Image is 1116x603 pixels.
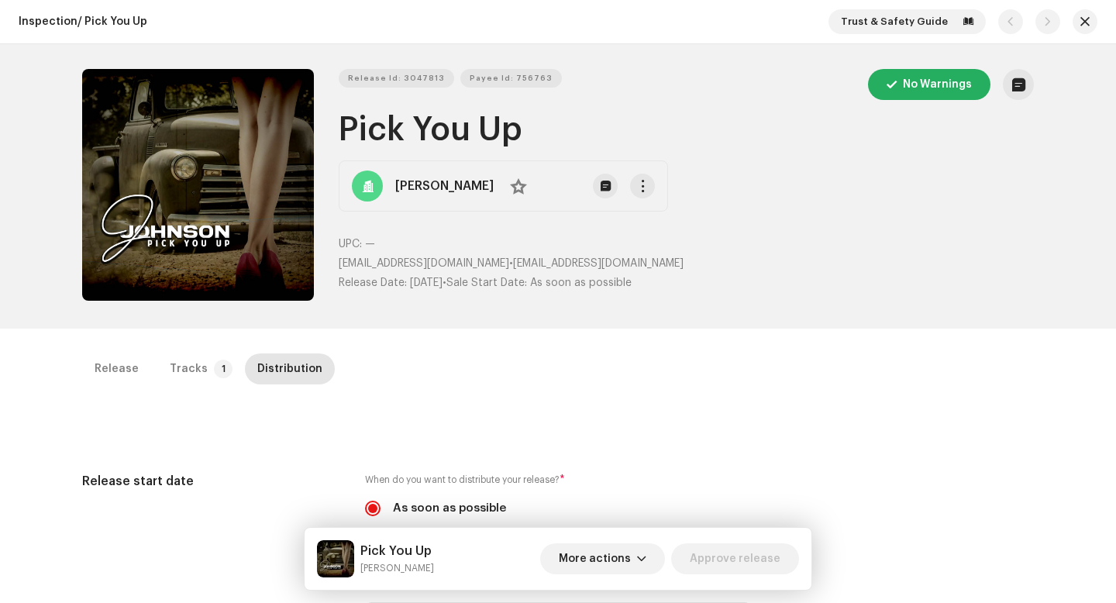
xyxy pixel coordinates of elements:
label: As soon as possible [393,500,506,517]
button: Approve release [671,543,799,574]
div: Distribution [257,353,322,384]
small: When do you want to distribute your release? [365,472,560,488]
button: Payee Id: 756763 [460,69,562,88]
span: As soon as possible [530,277,632,288]
span: Release Date: [339,277,407,288]
strong: [PERSON_NAME] [395,177,494,195]
span: — [365,239,375,250]
p: • [339,256,1034,272]
span: Approve release [690,543,780,574]
small: Pick You Up [360,560,434,576]
h5: Release start date [82,472,340,491]
button: Release Id: 3047813 [339,69,454,88]
img: 4a6a2b93-1cc9-45b0-94cb-25a50f576cb2 [317,540,354,577]
span: [EMAIL_ADDRESS][DOMAIN_NAME] [339,258,509,269]
span: • [339,277,446,288]
span: [EMAIL_ADDRESS][DOMAIN_NAME] [513,258,684,269]
h1: Pick You Up [339,112,1034,148]
span: More actions [559,543,631,574]
span: Release Id: 3047813 [348,63,445,94]
h5: Pick You Up [360,542,434,560]
button: More actions [540,543,665,574]
span: [DATE] [410,277,443,288]
span: Payee Id: 756763 [470,63,553,94]
span: Sale Start Date: [446,277,527,288]
span: UPC: [339,239,362,250]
